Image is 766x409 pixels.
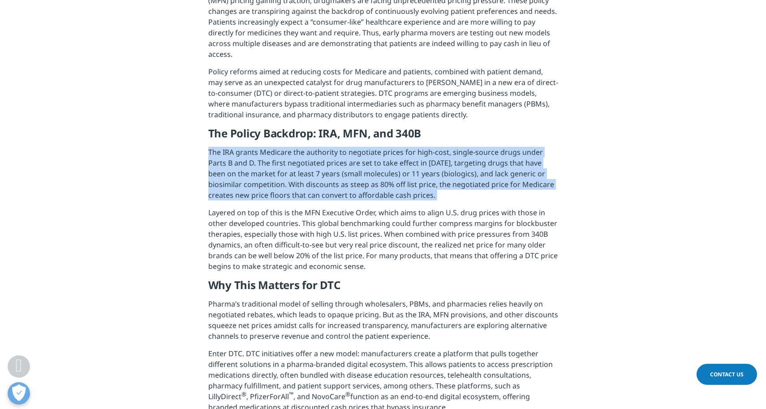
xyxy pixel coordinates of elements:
[241,390,246,398] sup: ®
[208,127,558,147] h5: The Policy Backdrop: IRA, MFN, and 340B
[710,371,744,378] span: Contact Us
[345,390,350,398] sup: ®
[8,382,30,405] button: Open Preferences
[208,207,558,278] p: Layered on top of this is the MFN Executive Order, which aims to align U.S. drug prices with thos...
[208,278,558,298] h5: Why This Matters for DTC
[697,364,757,385] a: Contact Us
[289,390,293,398] sup: ™
[208,298,558,348] p: Pharma’s traditional model of selling through wholesalers, PBMs, and pharmacies relies heavily on...
[208,66,558,127] p: Policy reforms aimed at reducing costs for Medicare and patients, combined with patient demand, m...
[208,147,558,207] p: The IRA grants Medicare the authority to negotiate prices for high-cost, single-source drugs unde...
